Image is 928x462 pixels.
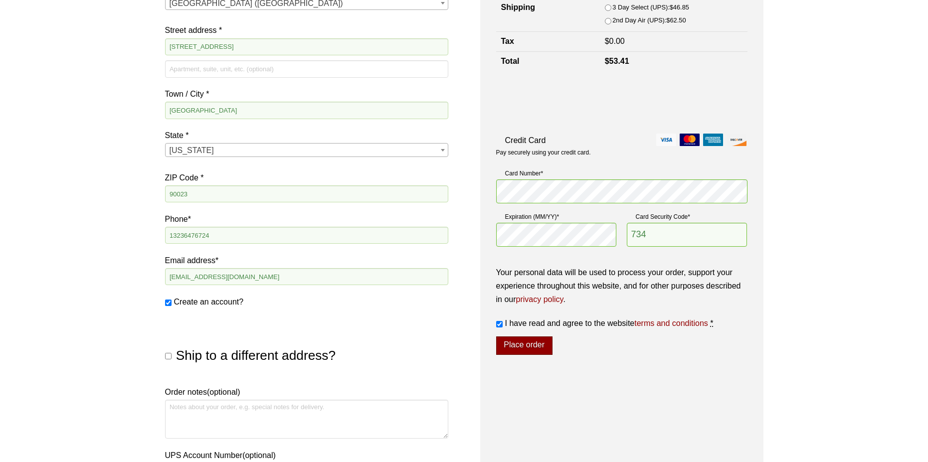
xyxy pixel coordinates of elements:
[605,57,629,65] bdi: 53.41
[165,353,172,359] input: Ship to a different address?
[165,23,448,37] label: Street address
[207,388,240,396] span: (optional)
[703,134,723,146] img: amex
[627,223,747,247] input: CSC
[165,60,448,77] input: Apartment, suite, unit, etc. (optional)
[496,212,617,222] label: Expiration (MM/YY)
[666,16,686,24] bdi: 62.50
[496,149,747,157] p: Pay securely using your credit card.
[165,449,448,462] label: UPS Account Number
[505,319,708,327] span: I have read and agree to the website
[496,266,747,307] p: Your personal data will be used to process your order, support your experience throughout this we...
[165,254,448,267] label: Email address
[516,295,563,304] a: privacy policy
[710,319,713,327] abbr: required
[605,37,625,45] bdi: 0.00
[670,3,689,11] bdi: 46.85
[496,321,503,327] input: I have read and agree to the websiteterms and conditions *
[165,171,448,184] label: ZIP Code
[605,37,609,45] span: $
[176,348,336,363] span: Ship to a different address?
[166,144,448,157] span: California
[727,134,746,146] img: discover
[174,298,244,306] span: Create an account?
[242,451,276,460] span: (optional)
[165,38,448,55] input: House number and street name
[670,3,673,11] span: $
[496,134,747,147] label: Credit Card
[165,212,448,226] label: Phone
[612,2,689,13] label: 3 Day Select (UPS):
[496,81,648,120] iframe: reCAPTCHA
[634,319,708,327] a: terms and conditions
[165,87,448,101] label: Town / City
[656,134,676,146] img: visa
[496,336,553,355] button: Place order
[165,129,448,142] label: State
[165,143,448,157] span: State
[496,51,600,71] th: Total
[165,385,448,399] label: Order notes
[680,134,700,146] img: mastercard
[605,57,609,65] span: $
[612,15,686,26] label: 2nd Day Air (UPS):
[666,16,670,24] span: $
[496,164,747,255] fieldset: Payment Info
[627,212,747,222] label: Card Security Code
[496,168,747,178] label: Card Number
[496,32,600,51] th: Tax
[165,300,172,306] input: Create an account?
